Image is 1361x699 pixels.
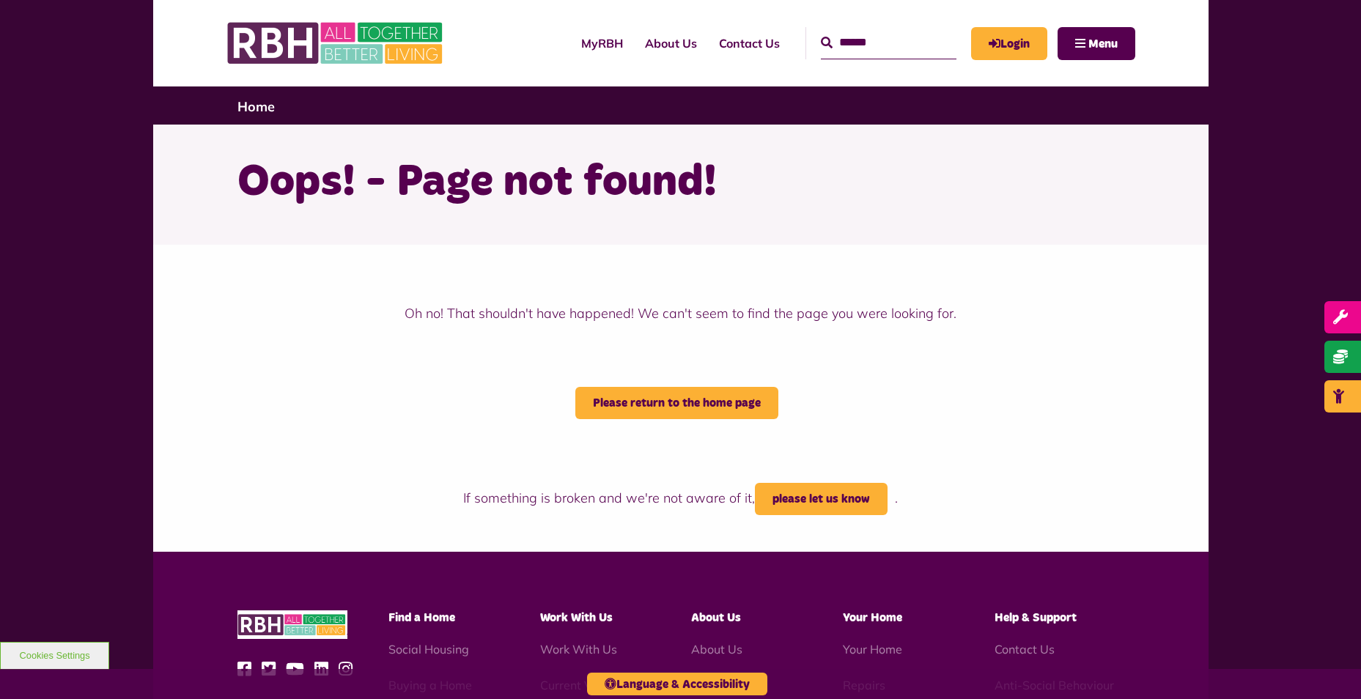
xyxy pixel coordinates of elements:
span: Find a Home [388,612,455,624]
a: please let us know [755,483,888,515]
a: Your Home [843,642,902,657]
a: Contact Us [995,642,1055,657]
button: Navigation [1058,27,1135,60]
a: Home [237,98,275,115]
span: Menu [1088,38,1118,50]
a: About Us [691,642,742,657]
a: About Us [634,23,708,63]
span: Help & Support [995,612,1077,624]
button: Language & Accessibility [587,673,767,695]
p: Oh no! That shouldn't have happened! We can't seem to find the page you were looking for. [226,303,1135,323]
a: Work With Us [540,642,617,657]
span: About Us [691,612,741,624]
a: MyRBH [971,27,1047,60]
span: Your Home [843,612,902,624]
iframe: Netcall Web Assistant for live chat [1295,633,1361,699]
h1: Oops! - Page not found! [237,154,1124,211]
a: Please return to the home page [575,387,778,419]
img: RBH [226,15,446,72]
span: If something is broken and we're not aware of it, . [463,489,898,506]
a: Social Housing [388,642,469,657]
img: RBH [237,610,347,639]
span: Work With Us [540,612,613,624]
a: Contact Us [708,23,791,63]
a: MyRBH [570,23,634,63]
